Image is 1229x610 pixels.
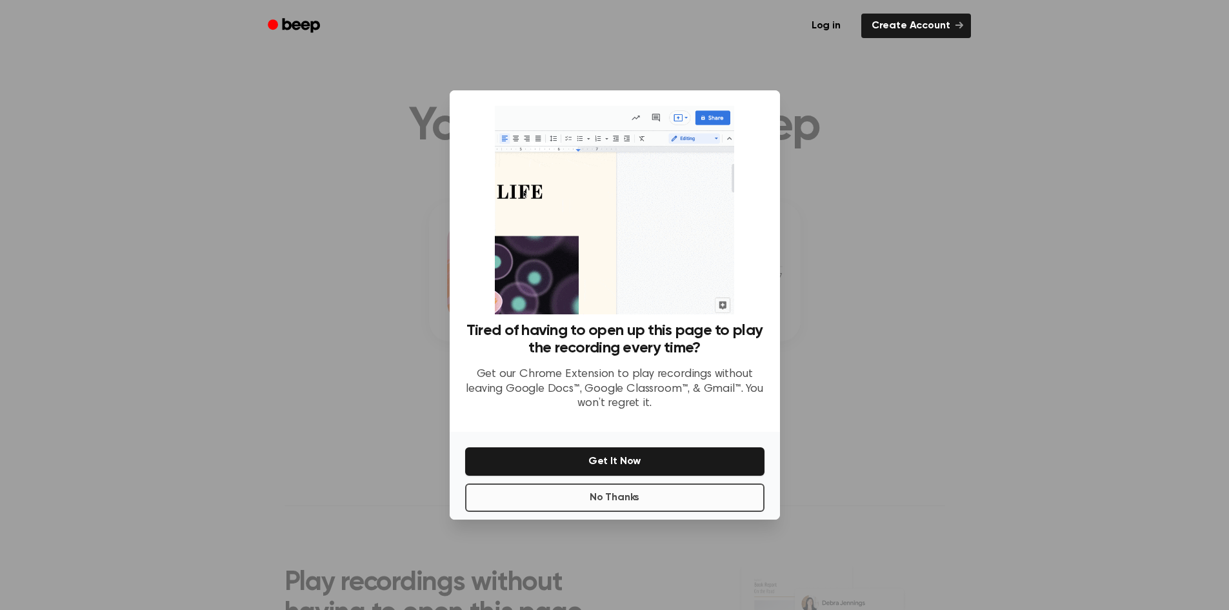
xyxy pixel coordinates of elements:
a: Beep [259,14,332,39]
a: Create Account [861,14,971,38]
h3: Tired of having to open up this page to play the recording every time? [465,322,764,357]
a: Log in [799,11,854,41]
p: Get our Chrome Extension to play recordings without leaving Google Docs™, Google Classroom™, & Gm... [465,367,764,411]
button: No Thanks [465,483,764,512]
img: Beep extension in action [495,106,734,314]
button: Get It Now [465,447,764,476]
